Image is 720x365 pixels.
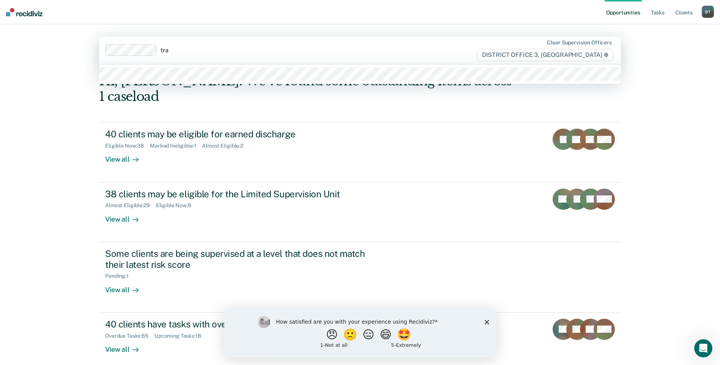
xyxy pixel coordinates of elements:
[477,49,613,61] span: DISTRICT OFFICE 3, [GEOGRAPHIC_DATA]
[694,339,712,357] iframe: Intercom live chat
[547,39,611,46] div: Clear supervision officers
[105,279,148,294] div: View all
[105,319,372,330] div: 40 clients have tasks with overdue or upcoming due dates
[105,189,372,200] div: 38 clients may be eligible for the Limited Supervision Unit
[105,209,148,223] div: View all
[105,129,372,140] div: 40 clients may be eligible for earned discharge
[105,333,154,339] div: Overdue Tasks : 65
[105,202,156,209] div: Almost Eligible : 29
[154,333,207,339] div: Upcoming Tasks : 18
[105,143,150,149] div: Eligible Now : 38
[99,73,517,104] div: Hi, [PERSON_NAME]. We’ve found some outstanding items across 1 caseload
[702,6,714,18] button: BT
[150,143,202,149] div: Marked Ineligible : 1
[224,308,496,357] iframe: Survey by Kim from Recidiviz
[202,143,249,149] div: Almost Eligible : 2
[156,202,197,209] div: Eligible Now : 9
[99,122,621,182] a: 40 clients may be eligible for earned dischargeEligible Now:38Marked Ineligible:1Almost Eligible:...
[105,248,372,270] div: Some clients are being supervised at a level that does not match their latest risk score
[702,6,714,18] div: B T
[105,339,148,354] div: View all
[6,8,43,16] img: Recidiviz
[105,273,135,279] div: Pending : 1
[99,242,621,313] a: Some clients are being supervised at a level that does not match their latest risk scorePending:1...
[105,149,148,164] div: View all
[99,182,621,242] a: 38 clients may be eligible for the Limited Supervision UnitAlmost Eligible:29Eligible Now:9View all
